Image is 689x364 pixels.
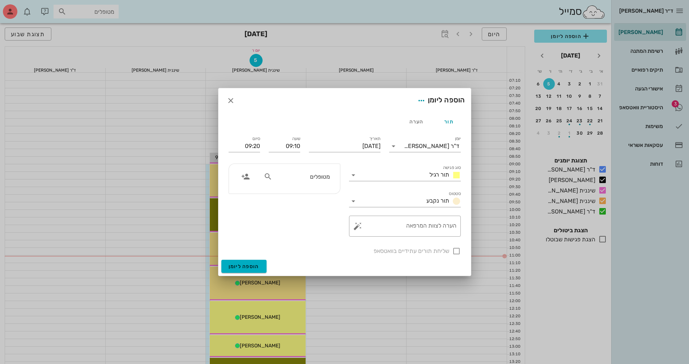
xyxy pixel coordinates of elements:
div: תור [433,113,465,130]
div: יומןד"ר [PERSON_NAME] [389,140,461,152]
div: הערה [400,113,433,130]
label: תאריך [369,136,380,141]
label: שעה [292,136,300,141]
span: תור נקבע [426,197,449,204]
span: תור רגיל [429,171,449,178]
label: יומן [455,136,461,141]
label: סטטוס [449,191,461,196]
div: ד"ר [PERSON_NAME] [404,143,459,149]
span: הוספה ליומן [229,263,259,270]
button: הוספה ליומן [221,260,267,273]
label: סיום [252,136,260,141]
div: הוספה ליומן [415,94,465,107]
label: סוג פגישה [443,165,461,170]
div: סטטוסתור נקבע [349,195,461,207]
